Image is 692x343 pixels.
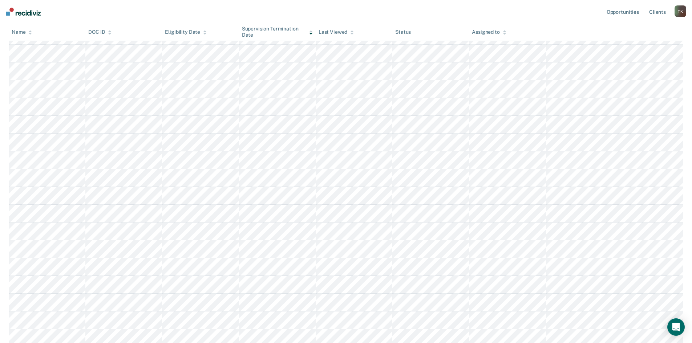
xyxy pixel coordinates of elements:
button: TK [675,5,686,17]
div: Supervision Termination Date [242,26,313,38]
div: Last Viewed [319,29,354,35]
div: Eligibility Date [165,29,207,35]
div: Name [12,29,32,35]
div: DOC ID [88,29,112,35]
div: Status [395,29,411,35]
div: Assigned to [472,29,506,35]
img: Recidiviz [6,8,41,16]
div: Open Intercom Messenger [667,318,685,336]
div: T K [675,5,686,17]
